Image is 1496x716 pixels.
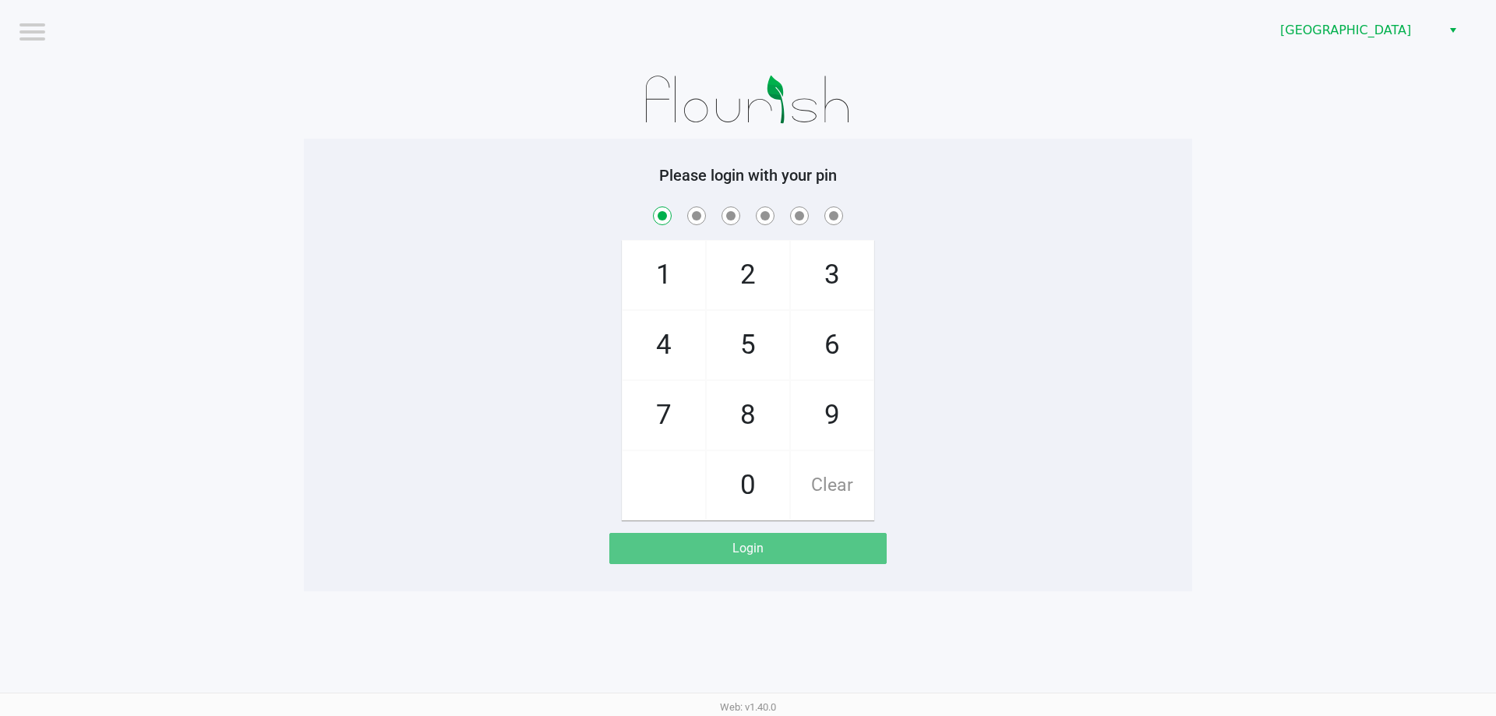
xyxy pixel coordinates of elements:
span: 7 [623,381,705,450]
span: 3 [791,241,873,309]
span: Clear [791,451,873,520]
span: 4 [623,311,705,379]
span: 6 [791,311,873,379]
span: 9 [791,381,873,450]
span: 0 [707,451,789,520]
button: Select [1441,16,1464,44]
span: 1 [623,241,705,309]
span: 8 [707,381,789,450]
span: 2 [707,241,789,309]
span: 5 [707,311,789,379]
span: Web: v1.40.0 [720,701,776,713]
span: [GEOGRAPHIC_DATA] [1280,21,1432,40]
h5: Please login with your pin [316,166,1180,185]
